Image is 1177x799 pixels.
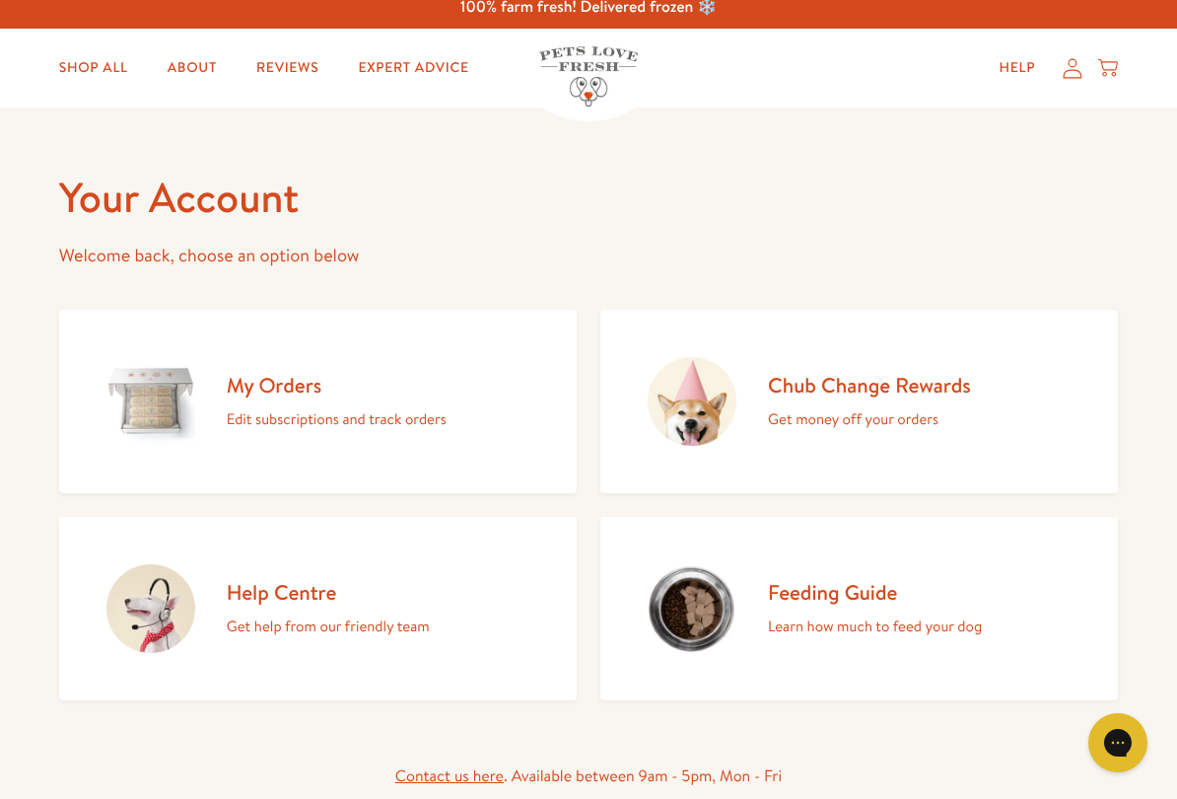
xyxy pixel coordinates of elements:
[227,406,447,432] p: Edit subscriptions and track orders
[768,372,971,399] h2: Chub Change Rewards
[152,48,233,88] a: About
[227,372,447,399] h2: My Orders
[1078,706,1157,779] iframe: Gorgias live chat messenger
[600,310,1118,493] a: Chub Change Rewards Get money off your orders
[43,48,144,88] a: Shop All
[59,241,1119,271] p: Welcome back, choose an option below
[768,406,971,432] p: Get money off your orders
[59,171,1119,225] h1: Your Account
[768,579,982,606] h2: Feeding Guide
[342,48,484,88] a: Expert Advice
[600,517,1118,700] a: Feeding Guide Learn how much to feed your dog
[241,48,334,88] a: Reviews
[59,517,577,700] a: Help Centre Get help from our friendly team
[984,48,1052,88] a: Help
[227,579,430,606] h2: Help Centre
[768,614,982,639] p: Learn how much to feed your dog
[539,46,638,107] img: Pets Love Fresh
[395,765,504,787] a: Contact us here
[59,763,1119,790] div: . Available between 9am - 5pm, Mon - Fri
[59,310,577,493] a: My Orders Edit subscriptions and track orders
[227,614,430,639] p: Get help from our friendly team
